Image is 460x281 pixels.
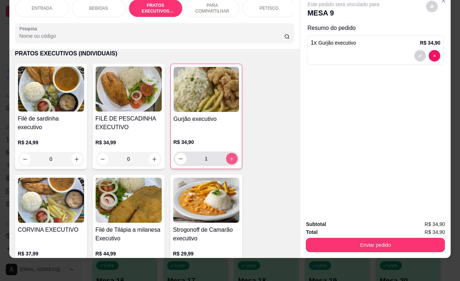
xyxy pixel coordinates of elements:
[96,250,162,257] p: R$ 44,99
[173,250,239,257] p: R$ 29,99
[306,229,317,235] strong: Total
[426,1,438,12] button: decrease-product-quantity
[97,153,109,165] button: decrease-product-quantity
[149,153,160,165] button: increase-product-quantity
[18,250,84,257] p: R$ 37,99
[306,238,445,252] button: Enviar pedido
[306,221,326,227] strong: Subtotal
[174,67,239,112] img: product-image
[174,115,239,123] h4: Gurjão executivo
[259,5,279,11] p: PETISCO
[307,24,443,32] p: Resumo do pedido
[96,178,162,223] img: product-image
[429,50,440,62] button: decrease-product-quantity
[15,49,294,58] p: PRATOS EXECUTIVOS (INDIVIDUAIS)
[19,26,40,32] label: Pesquisa
[192,3,233,14] p: PARA COMPARTILHAR
[174,139,239,146] p: R$ 34,90
[18,226,84,234] h4: CORVINA EXECUTIVO
[89,5,108,11] p: BEBIDAS
[420,39,441,46] p: R$ 34,90
[18,178,84,223] img: product-image
[226,153,238,164] button: increase-product-quantity
[19,32,284,40] input: Pesquisa
[414,50,426,62] button: decrease-product-quantity
[18,139,84,146] p: R$ 24,99
[96,114,162,132] h4: FILÉ DE PESCADINHA EXECUTIVO
[175,153,187,164] button: decrease-product-quantity
[307,1,379,8] p: Este pedido será vinculado para
[19,153,31,165] button: decrease-product-quantity
[96,226,162,243] h4: Filé de Tilápia a milanesa Executivo
[425,220,445,228] span: R$ 34,90
[173,178,239,223] img: product-image
[307,8,379,18] p: MESA 9
[18,114,84,132] h4: Filé de sardinha executivo
[96,139,162,146] p: R$ 34,99
[71,153,83,165] button: increase-product-quantity
[310,38,356,47] p: 1 x
[18,67,84,112] img: product-image
[318,40,356,46] span: Gurjão executivo
[96,67,162,112] img: product-image
[425,228,445,236] span: R$ 34,90
[135,3,176,14] p: PRATOS EXECUTIVOS (INDIVIDUAIS)
[32,5,52,11] p: ENTRADA
[173,226,239,243] h4: Strogonoff de Camarão executivo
